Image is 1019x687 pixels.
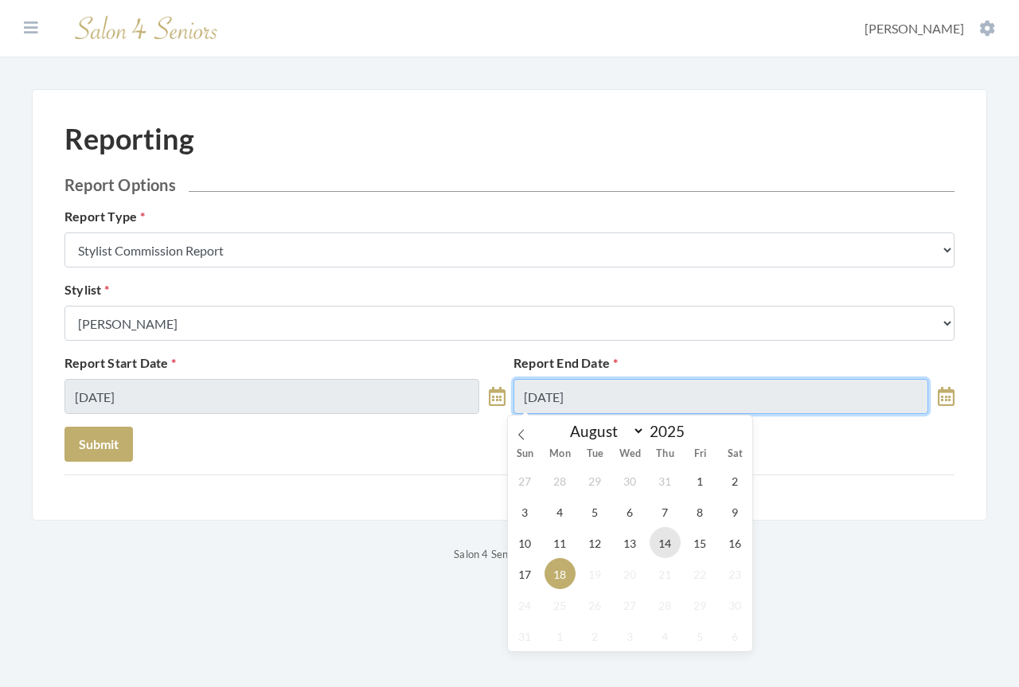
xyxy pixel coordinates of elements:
span: August 22, 2025 [685,558,716,589]
span: August 30, 2025 [720,589,751,620]
span: Sun [508,449,543,459]
span: September 2, 2025 [580,620,611,651]
span: July 28, 2025 [545,465,576,496]
h2: Report Options [64,175,955,194]
span: August 1, 2025 [685,465,716,496]
span: August 12, 2025 [580,527,611,558]
span: August 5, 2025 [580,496,611,527]
button: [PERSON_NAME] [860,20,1000,37]
span: August 16, 2025 [720,527,751,558]
span: August 24, 2025 [509,589,541,620]
span: August 17, 2025 [509,558,541,589]
input: Select Date [513,379,928,414]
span: July 27, 2025 [509,465,541,496]
img: Salon 4 Seniors [67,10,226,47]
span: August 28, 2025 [650,589,681,620]
span: Mon [542,449,577,459]
label: Report Start Date [64,353,177,373]
span: September 3, 2025 [615,620,646,651]
span: August 7, 2025 [650,496,681,527]
span: August 27, 2025 [615,589,646,620]
span: August 20, 2025 [615,558,646,589]
span: August 26, 2025 [580,589,611,620]
span: September 5, 2025 [685,620,716,651]
span: August 4, 2025 [545,496,576,527]
span: Tue [577,449,612,459]
a: toggle [489,379,506,414]
input: Year [645,422,697,440]
span: September 6, 2025 [720,620,751,651]
label: Report Type [64,207,145,226]
span: August 10, 2025 [509,527,541,558]
span: August 3, 2025 [509,496,541,527]
span: August 21, 2025 [650,558,681,589]
span: August 8, 2025 [685,496,716,527]
span: Fri [682,449,717,459]
span: August 19, 2025 [580,558,611,589]
span: September 4, 2025 [650,620,681,651]
a: toggle [938,379,955,414]
h1: Reporting [64,122,194,156]
span: August 15, 2025 [685,527,716,558]
p: Salon 4 Seniors © 2025 [32,545,987,564]
span: July 29, 2025 [580,465,611,496]
span: August 18, 2025 [545,558,576,589]
span: August 14, 2025 [650,527,681,558]
span: August 11, 2025 [545,527,576,558]
button: Submit [64,427,133,462]
span: August 25, 2025 [545,589,576,620]
span: Wed [612,449,647,459]
select: Month [563,421,646,441]
span: July 31, 2025 [650,465,681,496]
span: September 1, 2025 [545,620,576,651]
span: August 13, 2025 [615,527,646,558]
span: Sat [717,449,752,459]
span: August 29, 2025 [685,589,716,620]
span: August 23, 2025 [720,558,751,589]
label: Stylist [64,280,110,299]
span: August 9, 2025 [720,496,751,527]
span: August 2, 2025 [720,465,751,496]
label: Report End Date [513,353,618,373]
span: July 30, 2025 [615,465,646,496]
span: August 31, 2025 [509,620,541,651]
span: [PERSON_NAME] [865,21,964,36]
span: August 6, 2025 [615,496,646,527]
span: Thu [647,449,682,459]
input: Select Date [64,379,479,414]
